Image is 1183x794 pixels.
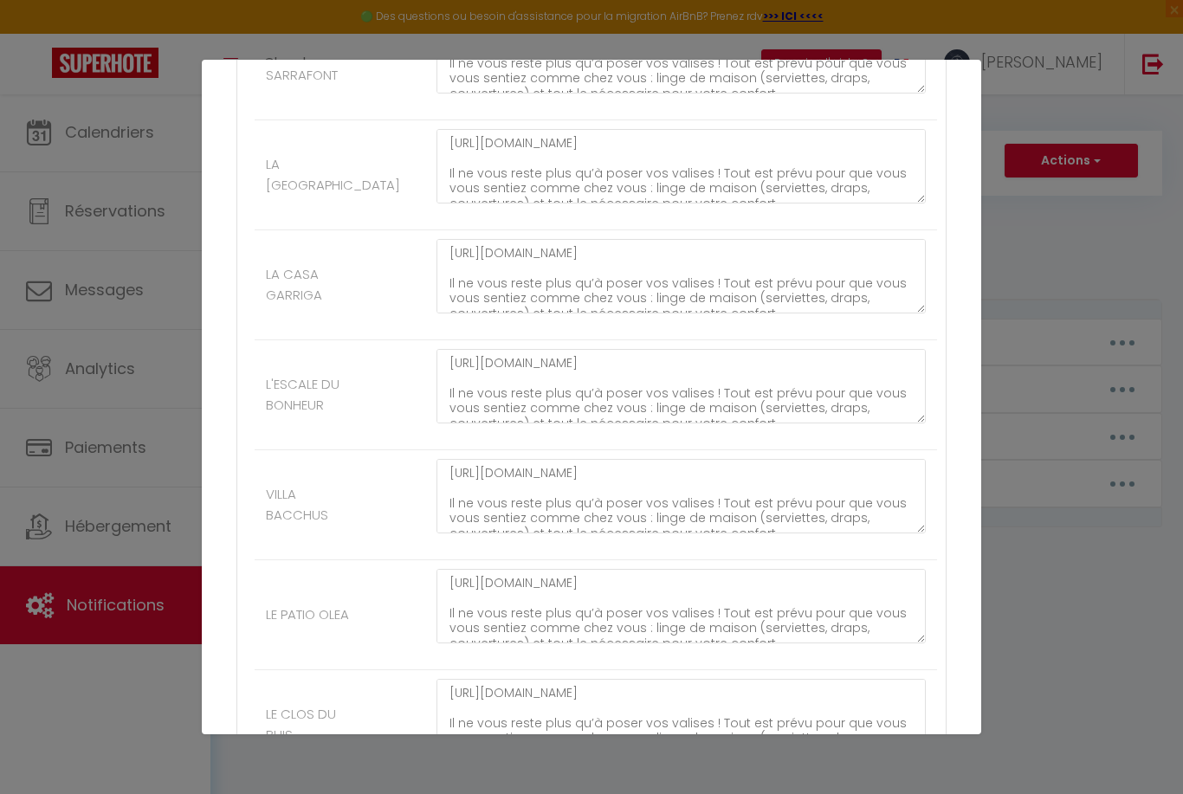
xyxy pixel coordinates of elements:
label: VILLA BACCHUS [266,484,357,525]
label: LE CLOS DU BUIS [266,704,357,745]
label: LA [GEOGRAPHIC_DATA] [266,154,400,195]
label: L'ESCALE DU BONHEUR [266,374,357,415]
label: LA CASA GARRIGA [266,264,357,305]
label: LE PATIO OLEA [266,604,349,625]
label: LE CLOS SARRAFONT [266,44,357,85]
